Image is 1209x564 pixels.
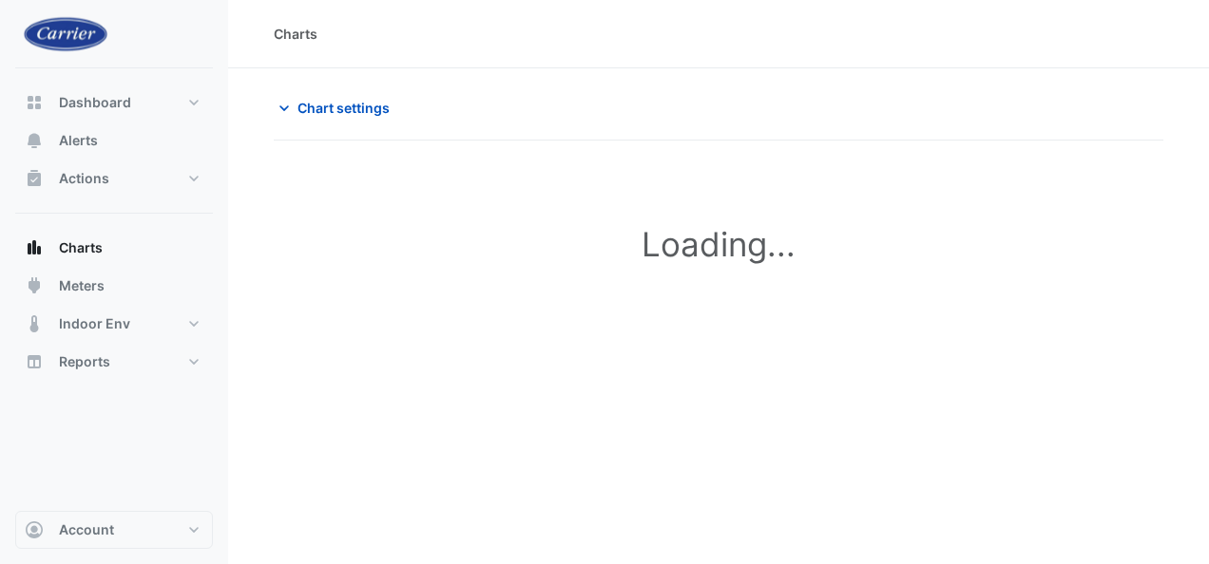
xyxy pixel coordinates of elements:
[23,15,108,52] img: Company Logo
[25,352,44,371] app-icon: Reports
[59,131,98,150] span: Alerts
[15,305,213,343] button: Indoor Env
[25,169,44,188] app-icon: Actions
[15,267,213,305] button: Meters
[15,122,213,160] button: Alerts
[274,24,317,44] div: Charts
[15,160,213,197] button: Actions
[59,238,103,257] span: Charts
[59,276,105,295] span: Meters
[59,520,114,539] span: Account
[25,93,44,112] app-icon: Dashboard
[25,131,44,150] app-icon: Alerts
[297,98,390,118] span: Chart settings
[274,91,402,124] button: Chart settings
[59,93,131,112] span: Dashboard
[15,511,213,549] button: Account
[15,84,213,122] button: Dashboard
[59,314,130,333] span: Indoor Env
[15,343,213,381] button: Reports
[59,352,110,371] span: Reports
[25,238,44,257] app-icon: Charts
[59,169,109,188] span: Actions
[15,229,213,267] button: Charts
[316,224,1122,264] h1: Loading...
[25,314,44,333] app-icon: Indoor Env
[25,276,44,295] app-icon: Meters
